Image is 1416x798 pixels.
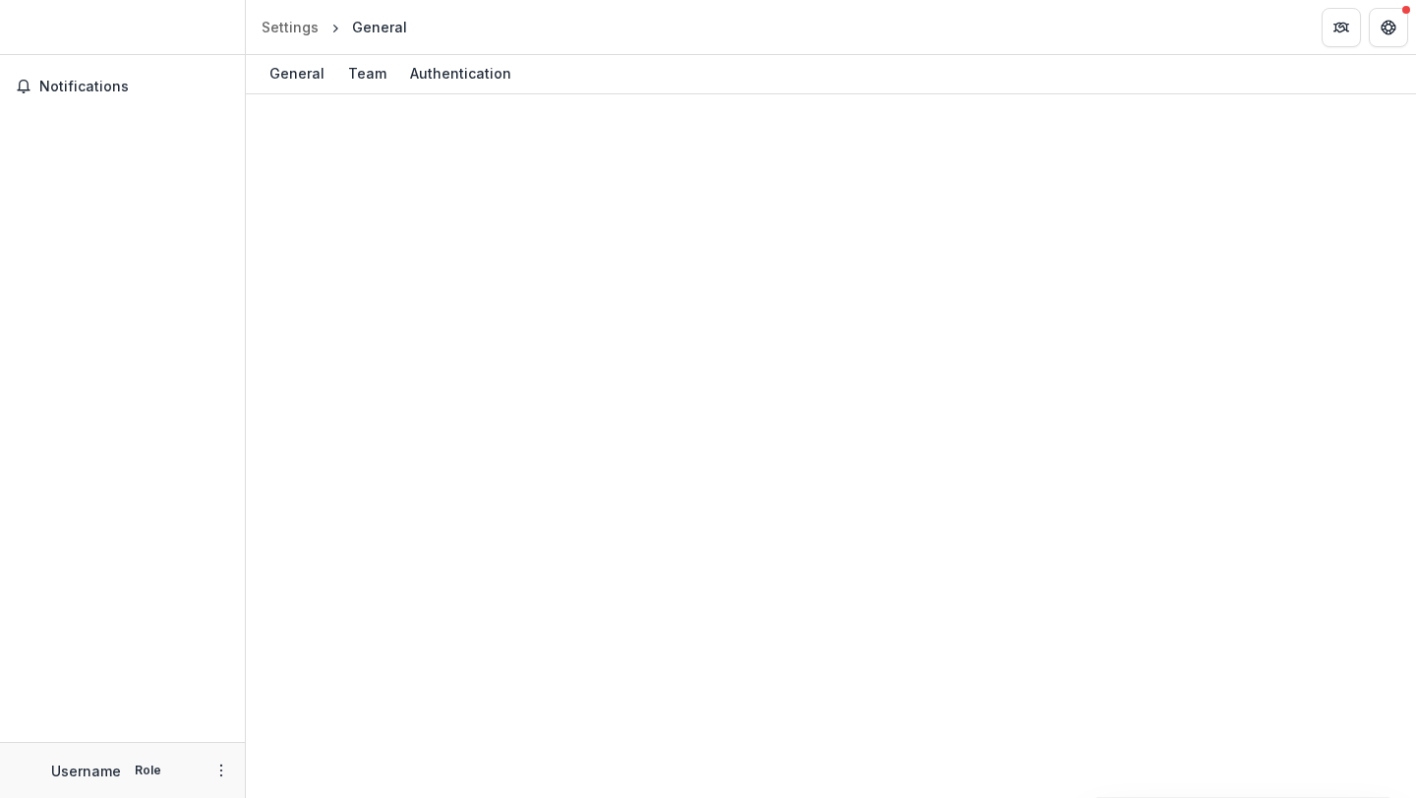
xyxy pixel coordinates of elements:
[352,17,407,37] div: General
[254,13,326,41] a: Settings
[402,59,519,87] div: Authentication
[209,759,233,782] button: More
[340,55,394,93] a: Team
[1322,8,1361,47] button: Partners
[262,17,319,37] div: Settings
[39,79,229,95] span: Notifications
[340,59,394,87] div: Team
[262,55,332,93] a: General
[402,55,519,93] a: Authentication
[1369,8,1408,47] button: Get Help
[129,762,167,779] p: Role
[262,59,332,87] div: General
[51,761,121,781] p: Username
[254,13,415,41] nav: breadcrumb
[8,71,237,102] button: Notifications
